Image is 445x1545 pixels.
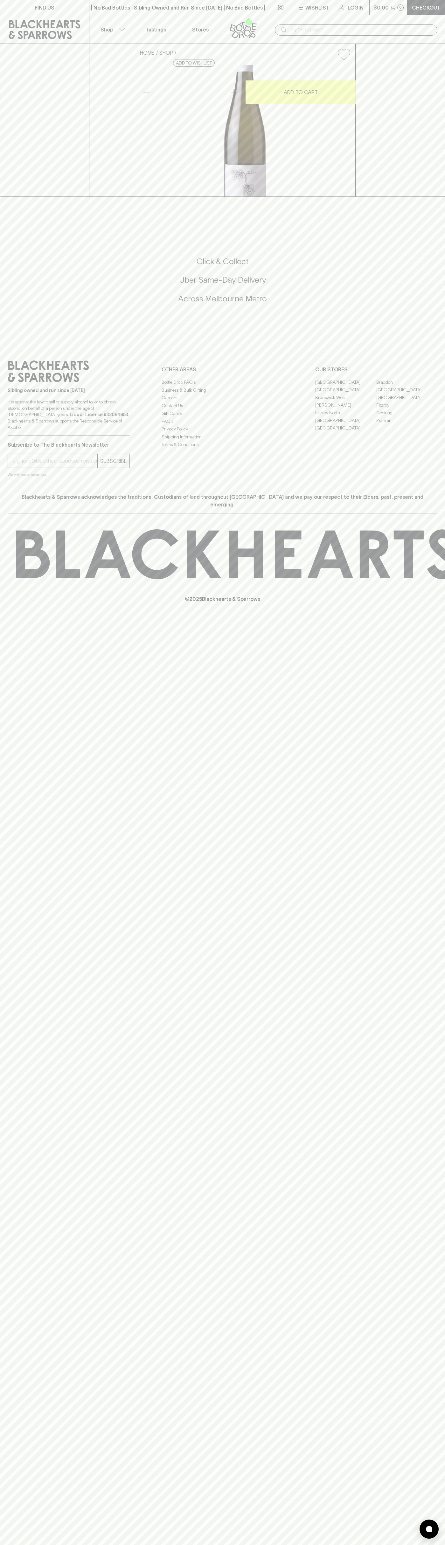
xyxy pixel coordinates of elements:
a: Gift Cards [162,410,284,417]
a: Braddon [376,378,437,386]
button: Add to wishlist [335,46,353,63]
a: Brunswick West [315,394,376,401]
p: Login [348,4,364,11]
a: Stores [178,15,223,44]
p: 0 [399,6,402,9]
a: Careers [162,394,284,402]
p: Sibling owned and run since [DATE] [8,387,130,394]
p: Tastings [146,26,166,33]
div: Call to action block [8,231,437,337]
p: Checkout [412,4,441,11]
p: Blackhearts & Sparrows acknowledges the traditional Custodians of land throughout [GEOGRAPHIC_DAT... [12,493,433,508]
a: [GEOGRAPHIC_DATA] [315,424,376,432]
a: Prahran [376,416,437,424]
button: Add to wishlist [173,59,215,67]
a: Geelong [376,409,437,416]
a: [GEOGRAPHIC_DATA] [315,378,376,386]
p: FIND US [35,4,54,11]
p: $0.00 [373,4,389,11]
input: Try "Pinot noir" [290,25,432,35]
p: SUBSCRIBE [100,457,127,465]
a: Shipping Information [162,433,284,441]
p: Shop [101,26,113,33]
a: Bottle Drop FAQ's [162,379,284,386]
a: Fitzroy [376,401,437,409]
a: Contact Us [162,402,284,409]
a: Terms & Conditions [162,441,284,449]
a: [GEOGRAPHIC_DATA] [376,394,437,401]
p: OUR STORES [315,366,437,373]
a: [GEOGRAPHIC_DATA] [376,386,437,394]
button: Shop [89,15,134,44]
p: We will never spam you [8,471,130,478]
a: [GEOGRAPHIC_DATA] [315,386,376,394]
a: [PERSON_NAME] [315,401,376,409]
input: e.g. jane@blackheartsandsparrows.com.au [13,456,97,466]
button: ADD TO CART [246,80,356,104]
a: Fitzroy North [315,409,376,416]
p: ADD TO CART [284,88,318,96]
img: 38613.png [135,65,355,196]
a: Privacy Policy [162,425,284,433]
strong: Liquor License #32064953 [70,412,128,417]
p: Subscribe to The Blackhearts Newsletter [8,441,130,449]
button: SUBSCRIBE [98,454,129,468]
a: FAQ's [162,417,284,425]
h5: Click & Collect [8,256,437,267]
img: bubble-icon [426,1526,432,1532]
a: Business & Bulk Gifting [162,386,284,394]
a: HOME [140,50,155,56]
p: OTHER AREAS [162,366,284,373]
p: It is against the law to sell or supply alcohol to, or to obtain alcohol on behalf of a person un... [8,399,130,430]
p: Stores [192,26,209,33]
h5: Uber Same-Day Delivery [8,275,437,285]
h5: Across Melbourne Metro [8,293,437,304]
p: Wishlist [305,4,330,11]
a: SHOP [159,50,173,56]
a: [GEOGRAPHIC_DATA] [315,416,376,424]
a: Tastings [134,15,178,44]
